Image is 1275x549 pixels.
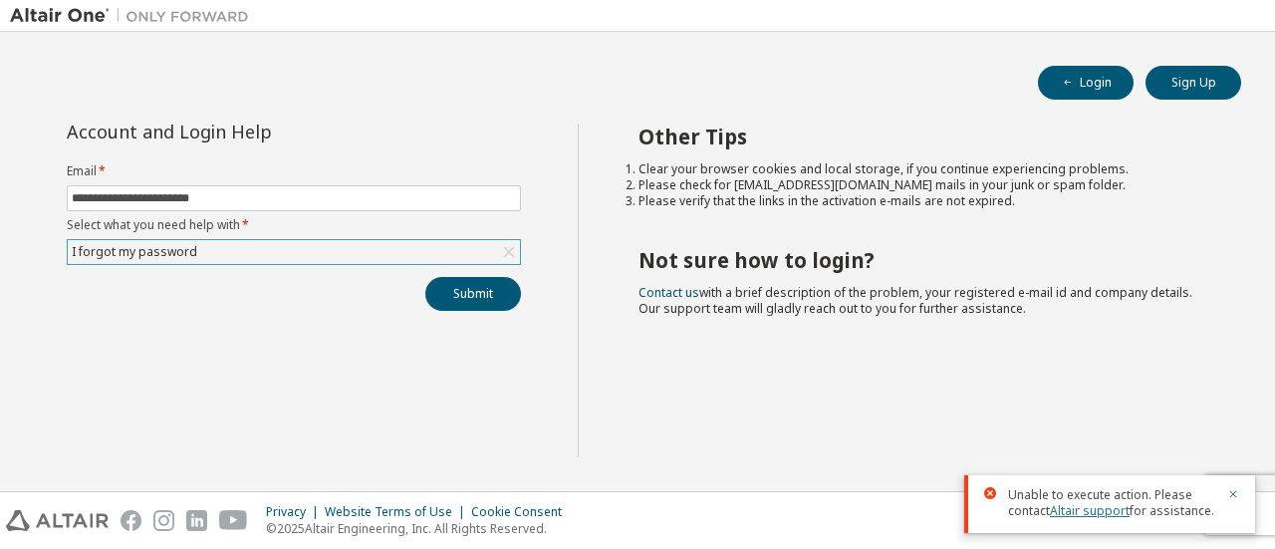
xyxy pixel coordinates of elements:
[325,504,471,520] div: Website Terms of Use
[6,510,109,531] img: altair_logo.svg
[69,241,200,263] div: I forgot my password
[638,161,1206,177] li: Clear your browser cookies and local storage, if you continue experiencing problems.
[1038,66,1134,100] button: Login
[638,177,1206,193] li: Please check for [EMAIL_ADDRESS][DOMAIN_NAME] mails in your junk or spam folder.
[638,193,1206,209] li: Please verify that the links in the activation e-mails are not expired.
[153,510,174,531] img: instagram.svg
[266,520,574,537] p: © 2025 Altair Engineering, Inc. All Rights Reserved.
[266,504,325,520] div: Privacy
[219,510,248,531] img: youtube.svg
[638,247,1206,273] h2: Not sure how to login?
[121,510,141,531] img: facebook.svg
[67,217,521,233] label: Select what you need help with
[638,124,1206,149] h2: Other Tips
[638,284,1192,317] span: with a brief description of the problem, your registered e-mail id and company details. Our suppo...
[10,6,259,26] img: Altair One
[425,277,521,311] button: Submit
[1008,487,1215,519] span: Unable to execute action. Please contact for assistance.
[67,163,521,179] label: Email
[638,284,699,301] a: Contact us
[186,510,207,531] img: linkedin.svg
[471,504,574,520] div: Cookie Consent
[1050,502,1130,519] a: Altair support
[1146,66,1241,100] button: Sign Up
[67,124,430,139] div: Account and Login Help
[68,240,520,264] div: I forgot my password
